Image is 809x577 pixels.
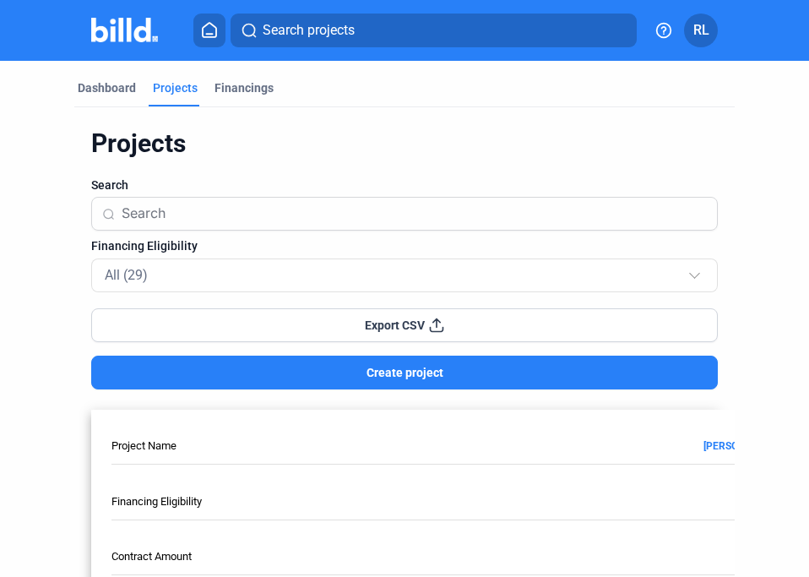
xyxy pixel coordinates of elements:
span: Search [91,177,128,193]
button: Create project [91,356,718,389]
span: RL [693,20,709,41]
span: Search projects [263,20,355,41]
input: Search [122,196,402,231]
div: Projects [153,79,198,96]
div: Financings [214,79,274,96]
span: Financing Eligibility [91,237,198,254]
span: Create project [366,364,443,381]
span: Export CSV [365,317,425,334]
div: Projects [91,128,735,160]
div: Dashboard [78,79,136,96]
mat-select-trigger: All (29) [105,267,148,283]
button: Export CSV [91,308,718,342]
button: RL [684,14,718,47]
img: Billd Company Logo [91,18,158,42]
button: Search projects [231,14,638,47]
